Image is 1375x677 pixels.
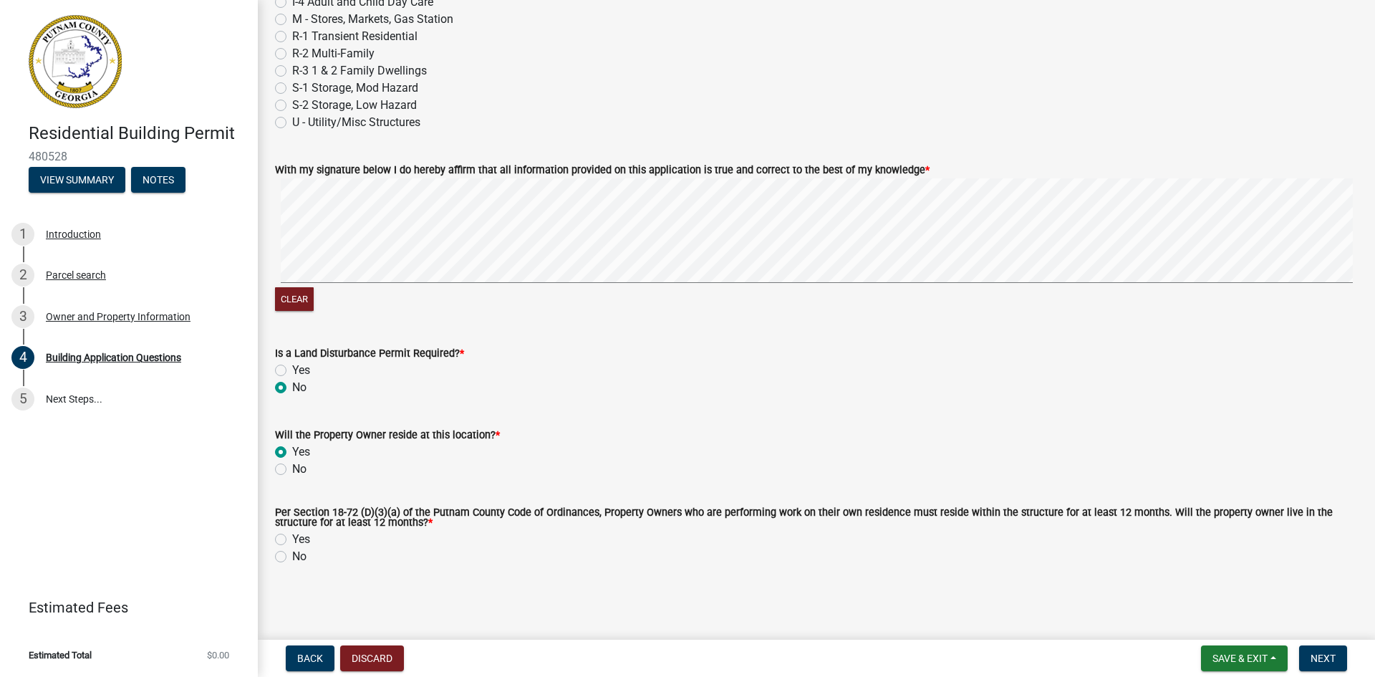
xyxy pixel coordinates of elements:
[1201,645,1288,671] button: Save & Exit
[131,167,185,193] button: Notes
[11,223,34,246] div: 1
[292,461,307,478] label: No
[46,270,106,280] div: Parcel search
[29,167,125,193] button: View Summary
[297,653,323,664] span: Back
[292,443,310,461] label: Yes
[207,650,229,660] span: $0.00
[11,305,34,328] div: 3
[292,548,307,565] label: No
[46,352,181,362] div: Building Application Questions
[292,62,427,80] label: R-3 1 & 2 Family Dwellings
[286,645,334,671] button: Back
[292,531,310,548] label: Yes
[131,175,185,186] wm-modal-confirm: Notes
[11,264,34,287] div: 2
[29,150,229,163] span: 480528
[292,362,310,379] label: Yes
[292,114,420,131] label: U - Utility/Misc Structures
[46,229,101,239] div: Introduction
[275,431,500,441] label: Will the Property Owner reside at this location?
[1299,645,1347,671] button: Next
[275,287,314,311] button: Clear
[29,650,92,660] span: Estimated Total
[11,388,34,410] div: 5
[46,312,190,322] div: Owner and Property Information
[29,175,125,186] wm-modal-confirm: Summary
[1311,653,1336,664] span: Next
[11,346,34,369] div: 4
[29,123,246,144] h4: Residential Building Permit
[1212,653,1268,664] span: Save & Exit
[292,45,375,62] label: R-2 Multi-Family
[11,593,235,622] a: Estimated Fees
[292,379,307,396] label: No
[292,28,418,45] label: R-1 Transient Residential
[275,508,1358,529] label: Per Section 18-72 (D)(3)(a) of the Putnam County Code of Ordinances, Property Owners who are perf...
[292,97,417,114] label: S-2 Storage, Low Hazard
[292,80,418,97] label: S-1 Storage, Mod Hazard
[340,645,404,671] button: Discard
[275,349,464,359] label: Is a Land Disturbance Permit Required?
[29,15,122,108] img: Putnam County, Georgia
[292,11,453,28] label: M - Stores, Markets, Gas Station
[275,165,930,176] label: With my signature below I do hereby affirm that all information provided on this application is t...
